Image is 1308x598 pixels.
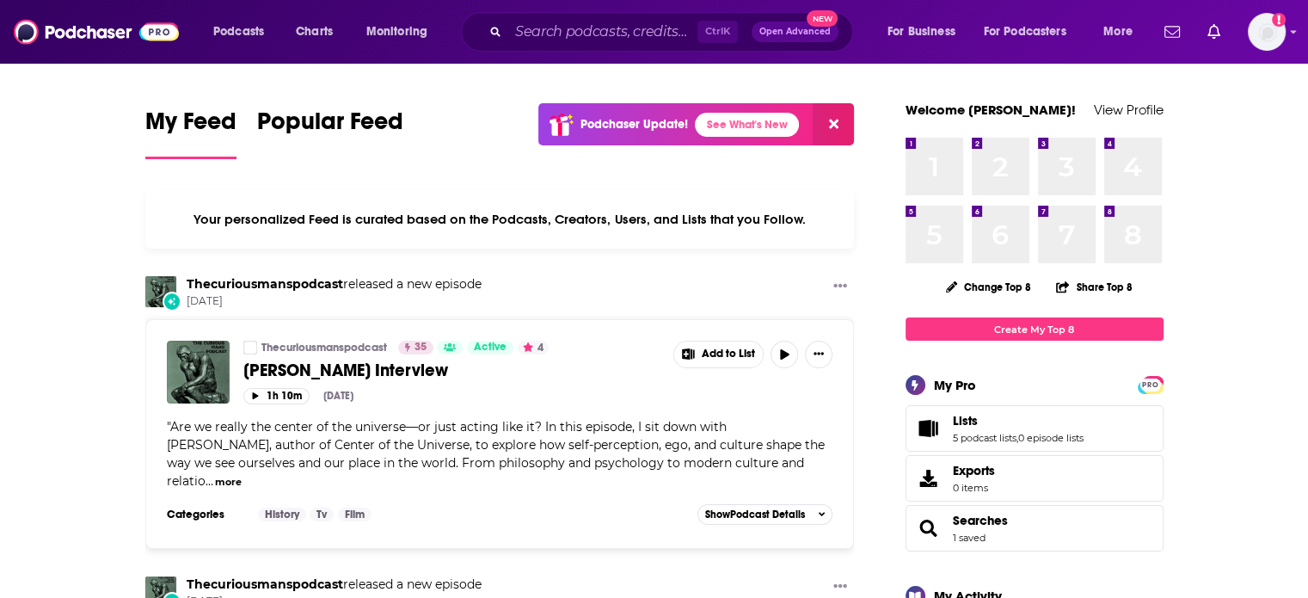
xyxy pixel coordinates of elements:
[1248,13,1286,51] span: Logged in as jfalkner
[167,419,825,489] span: "
[953,532,986,544] a: 1 saved
[474,339,507,356] span: Active
[187,576,482,593] h3: released a new episode
[875,18,977,46] button: open menu
[354,18,450,46] button: open menu
[167,341,230,404] img: Dr. Sterlin Mosley Interview
[906,317,1164,341] a: Create My Top 8
[906,102,1076,118] a: Welcome [PERSON_NAME]!
[243,360,448,381] span: [PERSON_NAME] Interview
[826,276,854,298] button: Show More Button
[14,15,179,48] img: Podchaser - Follow, Share and Rate Podcasts
[366,20,427,44] span: Monitoring
[187,294,482,309] span: [DATE]
[398,341,433,354] a: 35
[187,276,343,292] a: Thecuriousmanspodcast
[1103,20,1133,44] span: More
[674,342,764,367] button: Show More Button
[518,341,549,354] button: 4
[912,516,946,540] a: Searches
[887,20,955,44] span: For Business
[145,107,236,146] span: My Feed
[1140,378,1161,391] a: PRO
[1248,13,1286,51] button: Show profile menu
[187,276,482,293] h3: released a new episode
[1158,17,1187,46] a: Show notifications dropdown
[936,276,1042,298] button: Change Top 8
[187,576,343,592] a: Thecuriousmanspodcast
[702,348,755,361] span: Add to List
[752,22,838,42] button: Open AdvancedNew
[338,508,372,521] a: Film
[934,377,976,393] div: My Pro
[695,113,799,137] a: See What's New
[163,292,181,311] div: New Episode
[1091,18,1154,46] button: open menu
[1140,379,1161,391] span: PRO
[145,276,176,307] img: Thecuriousmanspodcast
[912,416,946,441] a: Lists
[953,413,978,428] span: Lists
[759,28,831,36] span: Open Advanced
[1018,432,1084,444] a: 0 episode lists
[213,20,264,44] span: Podcasts
[310,508,334,521] a: Tv
[580,117,688,132] p: Podchaser Update!
[906,455,1164,502] a: Exports
[258,508,306,521] a: History
[1201,17,1227,46] a: Show notifications dropdown
[261,341,387,354] a: Thecuriousmanspodcast
[206,473,213,489] span: ...
[467,341,513,354] a: Active
[145,190,855,249] div: Your personalized Feed is curated based on the Podcasts, Creators, Users, and Lists that you Follow.
[167,419,825,489] span: Are we really the center of the universe—or just acting like it? In this episode, I sit down with...
[1055,270,1133,304] button: Share Top 8
[296,20,333,44] span: Charts
[697,504,833,525] button: ShowPodcast Details
[906,505,1164,552] span: Searches
[323,390,353,402] div: [DATE]
[1272,13,1286,27] svg: Add a profile image
[145,107,236,159] a: My Feed
[201,18,286,46] button: open menu
[953,463,995,478] span: Exports
[1094,102,1164,118] a: View Profile
[953,482,995,494] span: 0 items
[215,475,242,490] button: more
[1016,432,1018,444] span: ,
[167,508,244,521] h3: Categories
[1248,13,1286,51] img: User Profile
[984,20,1066,44] span: For Podcasters
[705,509,805,521] span: Show Podcast Details
[415,339,427,356] span: 35
[243,388,310,404] button: 1h 10m
[508,18,697,46] input: Search podcasts, credits, & more...
[807,10,838,27] span: New
[912,466,946,490] span: Exports
[805,341,832,368] button: Show More Button
[243,341,257,354] a: Thecuriousmanspodcast
[953,413,1084,428] a: Lists
[257,107,403,159] a: Popular Feed
[285,18,343,46] a: Charts
[953,432,1016,444] a: 5 podcast lists
[906,405,1164,452] span: Lists
[973,18,1091,46] button: open menu
[697,21,738,43] span: Ctrl K
[953,513,1008,528] a: Searches
[477,12,869,52] div: Search podcasts, credits, & more...
[826,576,854,598] button: Show More Button
[257,107,403,146] span: Popular Feed
[243,360,661,381] a: [PERSON_NAME] Interview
